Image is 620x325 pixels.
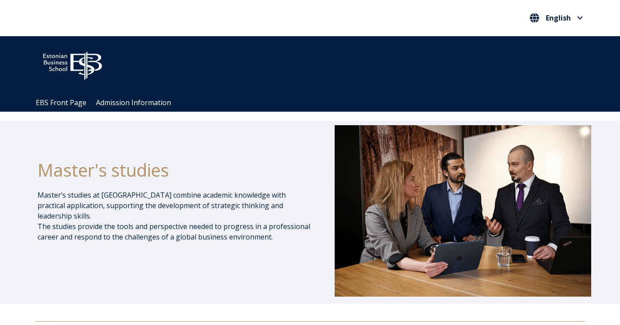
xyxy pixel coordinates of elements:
[335,125,591,296] img: DSC_1073
[528,11,585,25] nav: Select your language
[35,45,110,82] img: ebs_logo2016_white
[38,190,312,242] p: Master’s studies at [GEOGRAPHIC_DATA] combine academic knowledge with practical application, supp...
[31,94,598,112] div: Navigation Menu
[36,98,86,107] a: EBS Front Page
[546,14,571,21] span: English
[277,60,385,70] span: Community for Growth and Resp
[38,159,312,181] h1: Master's studies
[528,11,585,25] button: English
[96,98,171,107] a: Admission Information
